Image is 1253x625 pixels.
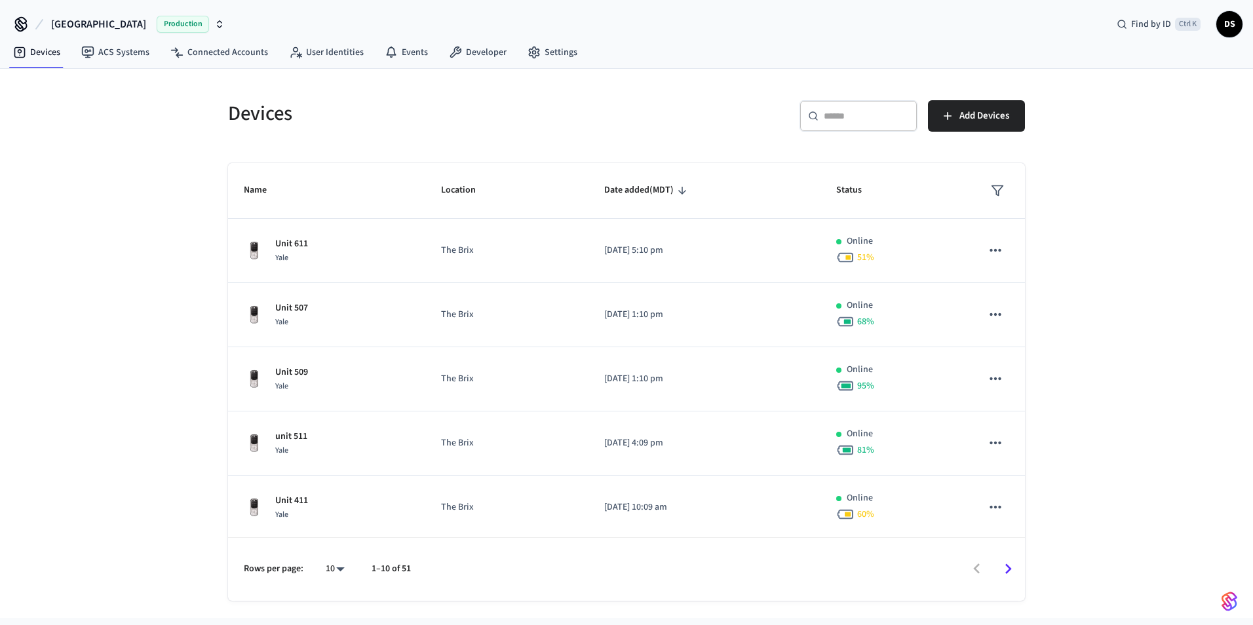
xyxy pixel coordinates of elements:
[847,235,873,248] p: Online
[244,180,284,200] span: Name
[857,508,874,521] span: 60 %
[604,244,805,257] p: [DATE] 5:10 pm
[847,363,873,377] p: Online
[372,562,411,576] p: 1–10 of 51
[604,180,691,200] span: Date added(MDT)
[847,299,873,312] p: Online
[244,369,265,390] img: Yale Assure Touchscreen Wifi Smart Lock, Satin Nickel, Front
[1218,12,1241,36] span: DS
[993,554,1024,584] button: Go to next page
[928,100,1025,132] button: Add Devices
[228,100,619,127] h5: Devices
[441,501,573,514] p: The Brix
[438,41,517,64] a: Developer
[1131,18,1171,31] span: Find by ID
[604,308,805,322] p: [DATE] 1:10 pm
[51,16,146,32] span: [GEOGRAPHIC_DATA]
[857,315,874,328] span: 68 %
[3,41,71,64] a: Devices
[157,16,209,33] span: Production
[441,308,573,322] p: The Brix
[857,444,874,457] span: 81 %
[374,41,438,64] a: Events
[275,494,308,508] p: Unit 411
[847,427,873,441] p: Online
[1175,18,1201,31] span: Ctrl K
[275,366,308,379] p: Unit 509
[517,41,588,64] a: Settings
[275,301,308,315] p: Unit 507
[275,237,308,251] p: Unit 611
[604,372,805,386] p: [DATE] 1:10 pm
[857,379,874,392] span: 95 %
[857,251,874,264] span: 51 %
[244,305,265,326] img: Yale Assure Touchscreen Wifi Smart Lock, Satin Nickel, Front
[1106,12,1211,36] div: Find by IDCtrl K
[836,180,879,200] span: Status
[441,436,573,450] p: The Brix
[244,562,303,576] p: Rows per page:
[275,252,288,263] span: Yale
[604,501,805,514] p: [DATE] 10:09 am
[604,436,805,450] p: [DATE] 4:09 pm
[275,430,307,444] p: unit 511
[244,497,265,518] img: Yale Assure Touchscreen Wifi Smart Lock, Satin Nickel, Front
[847,491,873,505] p: Online
[275,445,288,456] span: Yale
[275,316,288,328] span: Yale
[959,107,1009,124] span: Add Devices
[441,244,573,257] p: The Brix
[275,381,288,392] span: Yale
[275,509,288,520] span: Yale
[1222,591,1237,612] img: SeamLogoGradient.69752ec5.svg
[441,372,573,386] p: The Brix
[160,41,279,64] a: Connected Accounts
[319,559,351,578] div: 10
[244,433,265,454] img: Yale Assure Touchscreen Wifi Smart Lock, Satin Nickel, Front
[71,41,160,64] a: ACS Systems
[279,41,374,64] a: User Identities
[1216,11,1243,37] button: DS
[441,180,493,200] span: Location
[244,240,265,261] img: Yale Assure Touchscreen Wifi Smart Lock, Satin Nickel, Front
